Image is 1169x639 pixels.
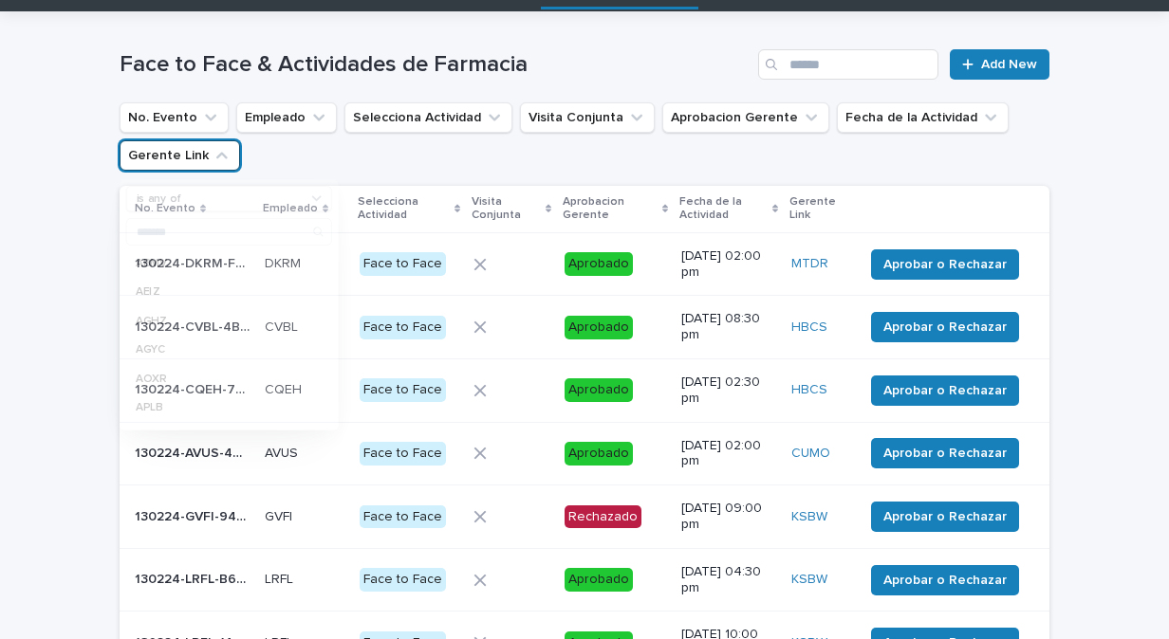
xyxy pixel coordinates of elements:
div: Face to Face [360,568,446,592]
p: is any of [137,192,181,206]
button: Aprobar o Rechazar [871,438,1019,468]
span: Aprobar o Rechazar [883,255,1007,274]
p: Aprobacion Gerente [563,192,657,227]
p: AEIZ [136,286,306,298]
div: Search [126,218,332,246]
p: LRFL [265,568,297,588]
tr: 130224-LRFL-B6A6DF130224-LRFL-B6A6DF LRFLLRFL Face to FaceAprobado[DATE] 04:30 pmKSBW Aprobar o R... [120,548,1049,612]
div: Aprobado [565,442,633,466]
div: Aprobado [565,568,633,592]
p: Visita Conjunta [472,192,541,227]
p: AGHZ [136,316,306,327]
input: Search [127,219,331,245]
h1: Face to Face & Actividades de Farmacia [120,51,751,79]
button: Visita Conjunta [520,102,655,133]
a: KSBW [791,572,827,588]
p: 130224-LRFL-B6A6DF [135,568,253,588]
p: GVFI [265,505,296,525]
a: MTDR [791,256,828,272]
button: Fecha de la Actividad [837,102,1009,133]
p: AOXR [136,374,306,385]
tr: 130224-DKRM-F4E28E130224-DKRM-F4E28E DKRMDKRM Face to FaceAprobado[DATE] 02:00 pmMTDR Aprobar o R... [120,232,1049,296]
a: KSBW [791,509,827,525]
button: Aprobar o Rechazar [871,312,1019,342]
p: Gerente Link [789,192,850,227]
p: Selecciona Actividad [358,192,450,227]
div: Face to Face [360,505,446,529]
button: Gerente Link [120,140,240,171]
p: ABMV [136,258,306,269]
button: Empleado [236,102,337,133]
tr: 130224-CVBL-4B1D2C130224-CVBL-4B1D2C CVBLCVBL Face to FaceAprobado[DATE] 08:30 pmHBCS Aprobar o R... [120,296,1049,359]
p: Fecha de la Actividad [679,192,768,227]
button: Aprobar o Rechazar [871,249,1019,280]
span: Aprobar o Rechazar [883,444,1007,463]
span: Aprobar o Rechazar [883,507,1007,526]
p: [DATE] 09:00 pm [681,501,776,533]
a: CUMO [791,446,830,462]
p: [DATE] 04:30 pm [681,564,776,596]
div: Aprobado [565,378,633,402]
span: Aprobar o Rechazar [883,381,1007,400]
p: [DATE] 02:00 pm [681,248,776,281]
p: APLB [136,402,306,413]
tr: 130224-CQEH-7A477C130224-CQEH-7A477C CQEHCQEH Face to FaceAprobado[DATE] 02:30 pmHBCS Aprobar o R... [120,358,1049,422]
button: Aprobar o Rechazar [871,375,1019,406]
p: 130224-GVFI-942426 [135,505,253,525]
div: Face to Face [360,442,446,466]
p: [DATE] 02:00 pm [681,438,776,470]
a: Add New [950,49,1049,80]
button: Aprobar o Rechazar [871,502,1019,532]
span: Aprobar o Rechazar [883,571,1007,590]
a: HBCS [791,319,827,336]
div: Face to Face [360,378,446,402]
input: Search [758,49,938,80]
div: Aprobado [565,252,633,276]
div: Face to Face [360,252,446,276]
p: [DATE] 08:30 pm [681,311,776,343]
button: Aprobar o Rechazar [871,565,1019,595]
p: [DATE] 02:30 pm [681,374,776,407]
tr: 130224-GVFI-942426130224-GVFI-942426 GVFIGVFI Face to FaceRechazado[DATE] 09:00 pmKSBW Aprobar o ... [120,485,1049,549]
span: Add New [981,58,1037,71]
button: Selecciona Actividad [344,102,512,133]
span: Aprobar o Rechazar [883,318,1007,337]
tr: 130224-AVUS-4D89BD130224-AVUS-4D89BD AVUSAVUS Face to FaceAprobado[DATE] 02:00 pmCUMO Aprobar o R... [120,422,1049,485]
div: Rechazado [565,505,641,529]
div: Face to Face [360,316,446,339]
div: Aprobado [565,316,633,339]
p: AGYC [136,344,306,356]
a: HBCS [791,382,827,398]
button: Aprobacion Gerente [662,102,829,133]
button: No. Evento [120,102,229,133]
